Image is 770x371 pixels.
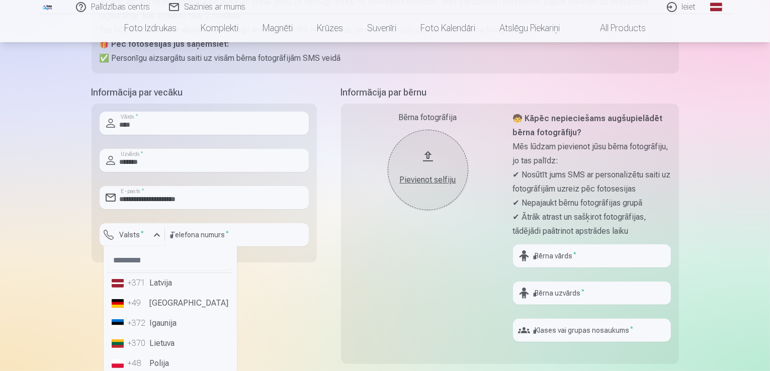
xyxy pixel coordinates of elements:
a: All products [572,14,658,42]
button: Valsts* [100,223,165,246]
p: Mēs lūdzam pievienot jūsu bērna fotogrāfiju, jo tas palīdz: [513,140,671,168]
li: Latvija [108,273,233,293]
div: +371 [128,277,148,289]
p: ✔ Ātrāk atrast un sašķirot fotogrāfijas, tādējādi paātrinot apstrādes laiku [513,210,671,238]
a: Krūzes [305,14,355,42]
p: ✅ Personīgu aizsargātu saiti uz visām bērna fotogrāfijām SMS veidā [100,51,671,65]
a: Atslēgu piekariņi [487,14,572,42]
a: Komplekti [189,14,250,42]
h5: Informācija par vecāku [92,85,317,100]
h5: Informācija par bērnu [341,85,679,100]
div: +48 [128,357,148,369]
label: Valsts [116,230,148,240]
li: [GEOGRAPHIC_DATA] [108,293,233,313]
div: Bērna fotogrāfija [349,112,507,124]
p: ✔ Nepajaukt bērnu fotogrāfijas grupā [513,196,671,210]
strong: 🎁 Pēc fotosesijas jūs saņemsiet: [100,39,229,49]
a: Foto kalendāri [408,14,487,42]
li: Igaunija [108,313,233,333]
a: Magnēti [250,14,305,42]
div: Pievienot selfiju [398,174,458,186]
a: Suvenīri [355,14,408,42]
a: Foto izdrukas [112,14,189,42]
strong: 🧒 Kāpēc nepieciešams augšupielādēt bērna fotogrāfiju? [513,114,663,137]
p: ✔ Nosūtīt jums SMS ar personalizētu saiti uz fotogrāfijām uzreiz pēc fotosesijas [513,168,671,196]
button: Pievienot selfiju [388,130,468,210]
div: +49 [128,297,148,309]
li: Lietuva [108,333,233,353]
div: +372 [128,317,148,329]
img: /fa1 [42,4,53,10]
div: +370 [128,337,148,349]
